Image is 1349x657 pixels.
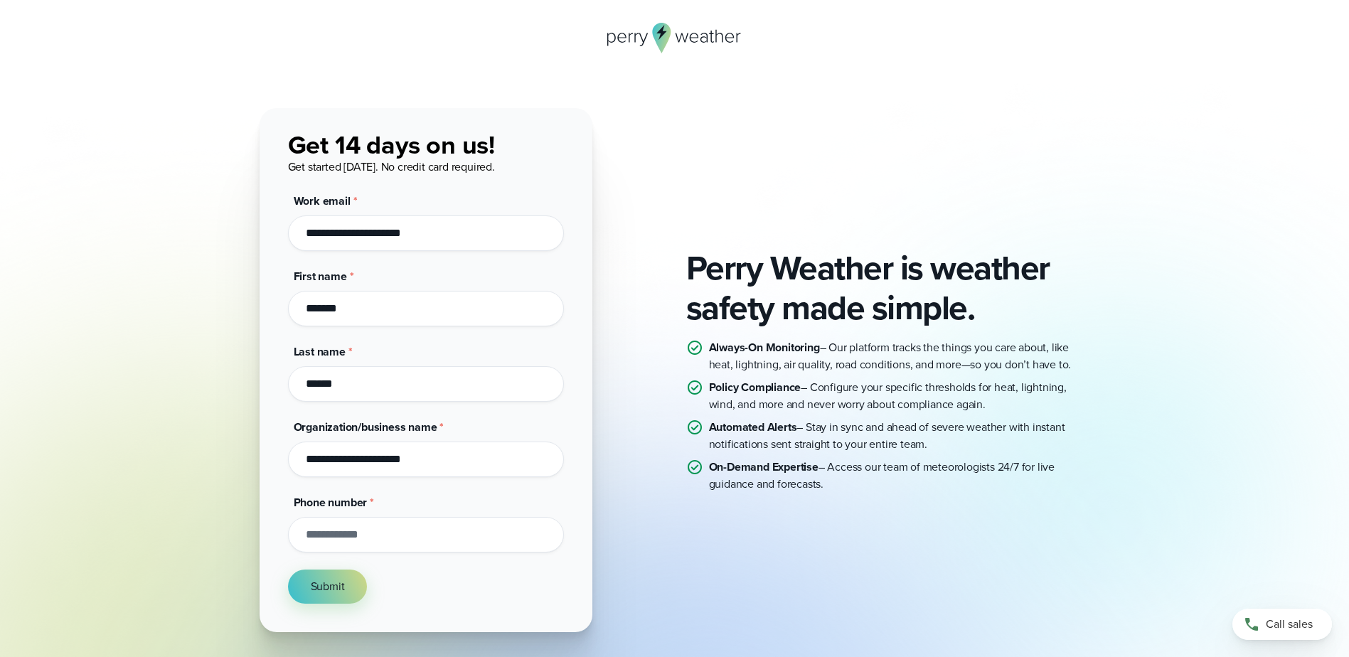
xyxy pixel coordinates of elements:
[709,419,1090,453] p: – Stay in sync and ahead of severe weather with instant notifications sent straight to your entir...
[709,459,1090,493] p: – Access our team of meteorologists 24/7 for live guidance and forecasts.
[294,268,347,284] span: First name
[294,343,346,360] span: Last name
[294,419,437,435] span: Organization/business name
[288,126,495,164] span: Get 14 days on us!
[709,379,801,395] strong: Policy Compliance
[709,459,819,475] strong: On-Demand Expertise
[709,379,1090,413] p: – Configure your specific thresholds for heat, lightning, wind, and more and never worry about co...
[1232,609,1332,640] a: Call sales
[288,570,368,604] button: Submit
[294,193,351,209] span: Work email
[686,248,1090,328] h2: Perry Weather is weather safety made simple.
[709,419,797,435] strong: Automated Alerts
[294,494,368,511] span: Phone number
[709,339,1090,373] p: – Our platform tracks the things you care about, like heat, lightning, air quality, road conditio...
[288,159,495,175] span: Get started [DATE]. No credit card required.
[311,578,345,595] span: Submit
[1266,616,1313,633] span: Call sales
[709,339,820,356] strong: Always-On Monitoring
